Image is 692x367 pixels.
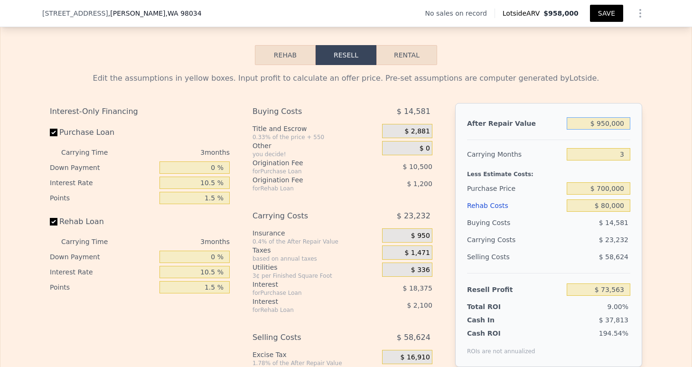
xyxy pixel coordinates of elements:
[252,245,378,255] div: Taxes
[252,306,358,314] div: for Rehab Loan
[407,180,432,188] span: $ 1,200
[252,289,358,297] div: for Purchase Loan
[252,168,358,175] div: for Purchase Loan
[467,197,563,214] div: Rehab Costs
[608,303,628,311] span: 9.00%
[467,338,535,355] div: ROIs are not annualized
[252,151,378,158] div: you decide!
[403,163,432,170] span: $ 10,500
[397,103,430,120] span: $ 14,581
[252,158,358,168] div: Origination Fee
[166,9,202,17] span: , WA 98034
[252,350,378,359] div: Excise Tax
[50,73,642,84] div: Edit the assumptions in yellow boxes. Input profit to calculate an offer price. Pre-set assumptio...
[590,5,623,22] button: SAVE
[252,133,378,141] div: 0.33% of the price + 550
[50,190,156,206] div: Points
[127,234,230,249] div: 3 months
[252,175,358,185] div: Origination Fee
[599,316,628,324] span: $ 37,813
[316,45,376,65] button: Resell
[467,315,526,325] div: Cash In
[631,4,650,23] button: Show Options
[404,249,430,257] span: $ 1,471
[252,329,358,346] div: Selling Costs
[543,9,579,17] span: $958,000
[407,301,432,309] span: $ 2,100
[503,9,543,18] span: Lotside ARV
[42,9,108,18] span: [STREET_ADDRESS]
[467,281,563,298] div: Resell Profit
[376,45,437,65] button: Rental
[467,231,526,248] div: Carrying Costs
[252,185,358,192] div: for Rehab Loan
[411,266,430,274] span: $ 336
[252,228,378,238] div: Insurance
[420,144,430,153] span: $ 0
[61,234,123,249] div: Carrying Time
[252,359,378,367] div: 1.78% of the After Repair Value
[403,284,432,292] span: $ 18,375
[50,264,156,280] div: Interest Rate
[255,45,316,65] button: Rehab
[599,253,628,261] span: $ 58,624
[252,263,378,272] div: Utilities
[252,280,358,289] div: Interest
[50,218,57,226] input: Rehab Loan
[467,214,563,231] div: Buying Costs
[425,9,495,18] div: No sales on record
[252,141,378,151] div: Other
[599,329,628,337] span: 194.54%
[252,124,378,133] div: Title and Escrow
[252,297,358,306] div: Interest
[50,103,230,120] div: Interest-Only Financing
[252,207,358,225] div: Carrying Costs
[404,127,430,136] span: $ 2,881
[61,145,123,160] div: Carrying Time
[252,255,378,263] div: based on annual taxes
[50,213,156,230] label: Rehab Loan
[411,232,430,240] span: $ 950
[252,238,378,245] div: 0.4% of the After Repair Value
[467,180,563,197] div: Purchase Price
[599,236,628,244] span: $ 23,232
[599,219,628,226] span: $ 14,581
[467,163,630,180] div: Less Estimate Costs:
[467,302,526,311] div: Total ROI
[252,103,358,120] div: Buying Costs
[467,115,563,132] div: After Repair Value
[50,280,156,295] div: Points
[50,129,57,136] input: Purchase Loan
[252,272,378,280] div: 3¢ per Finished Square Foot
[50,160,156,175] div: Down Payment
[397,207,430,225] span: $ 23,232
[467,248,563,265] div: Selling Costs
[50,249,156,264] div: Down Payment
[127,145,230,160] div: 3 months
[467,329,535,338] div: Cash ROI
[467,146,563,163] div: Carrying Months
[108,9,202,18] span: , [PERSON_NAME]
[401,353,430,362] span: $ 16,910
[50,124,156,141] label: Purchase Loan
[397,329,430,346] span: $ 58,624
[50,175,156,190] div: Interest Rate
